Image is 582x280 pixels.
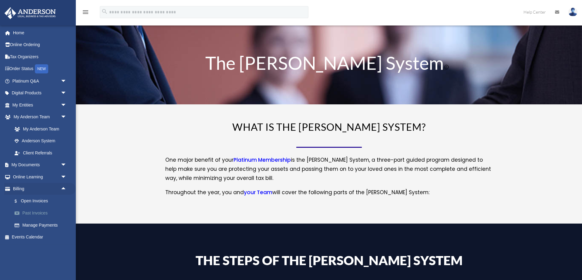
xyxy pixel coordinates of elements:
[61,99,73,111] span: arrow_drop_down
[165,254,493,270] h4: The Steps of the [PERSON_NAME] System
[61,87,73,100] span: arrow_drop_down
[4,27,76,39] a: Home
[8,123,76,135] a: My Anderson Team
[61,183,73,195] span: arrow_drop_up
[61,75,73,87] span: arrow_drop_down
[4,111,76,123] a: My Anderson Teamarrow_drop_down
[61,159,73,171] span: arrow_drop_down
[8,135,73,147] a: Anderson System
[35,64,48,73] div: NEW
[234,156,291,167] a: Platinum Membership
[18,197,21,205] span: $
[244,189,272,199] a: your Team
[4,231,76,243] a: Events Calendar
[165,156,493,188] p: One major benefit of your is the [PERSON_NAME] System, a three-part guided program designed to he...
[82,11,89,16] a: menu
[61,171,73,183] span: arrow_drop_down
[165,188,493,197] p: Throughout the year, you and will cover the following parts of the [PERSON_NAME] System:
[82,8,89,16] i: menu
[165,54,493,75] h1: The [PERSON_NAME] System
[4,171,76,183] a: Online Learningarrow_drop_down
[568,8,577,16] img: User Pic
[4,39,76,51] a: Online Ordering
[8,207,76,219] a: Past Invoices
[3,7,58,19] img: Anderson Advisors Platinum Portal
[4,75,76,87] a: Platinum Q&Aarrow_drop_down
[61,111,73,123] span: arrow_drop_down
[8,195,76,207] a: $Open Invoices
[8,147,76,159] a: Client Referrals
[4,159,76,171] a: My Documentsarrow_drop_down
[232,121,426,133] span: WHAT IS THE [PERSON_NAME] SYSTEM?
[4,183,76,195] a: Billingarrow_drop_up
[101,8,108,15] i: search
[8,219,76,231] a: Manage Payments
[4,87,76,99] a: Digital Productsarrow_drop_down
[4,63,76,75] a: Order StatusNEW
[4,99,76,111] a: My Entitiesarrow_drop_down
[4,51,76,63] a: Tax Organizers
